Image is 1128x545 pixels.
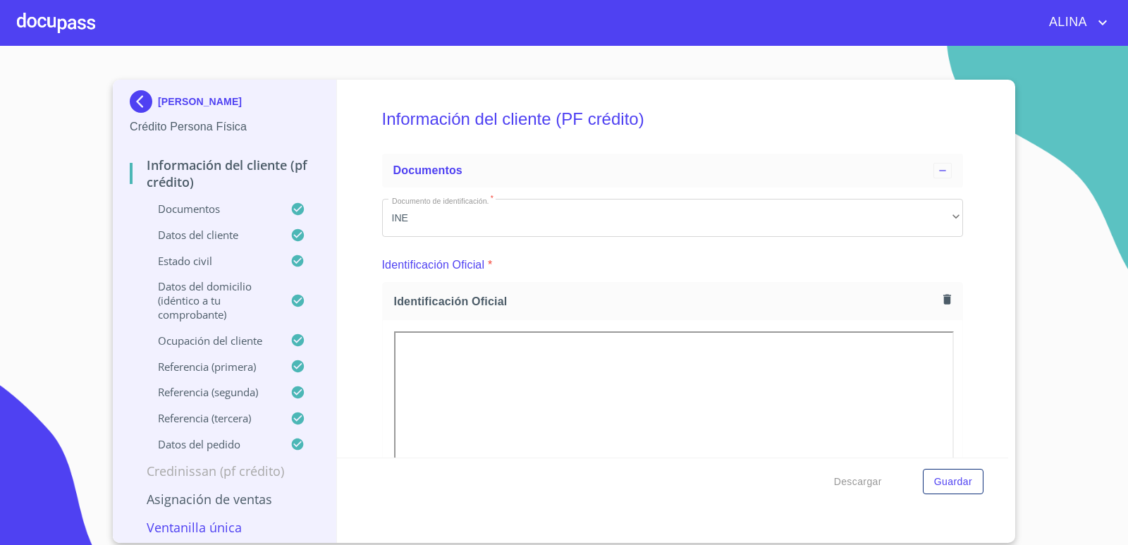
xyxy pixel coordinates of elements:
p: Identificación Oficial [382,257,485,274]
h5: Información del cliente (PF crédito) [382,90,964,148]
button: account of current user [1038,11,1111,34]
p: Documentos [130,202,290,216]
p: Referencia (tercera) [130,411,290,425]
button: Guardar [923,469,983,495]
p: Datos del pedido [130,437,290,451]
div: Documentos [382,154,964,188]
p: Crédito Persona Física [130,118,319,135]
span: Identificación Oficial [394,294,938,309]
div: INE [382,199,964,237]
p: Referencia (segunda) [130,385,290,399]
p: Credinissan (PF crédito) [130,463,319,479]
p: Datos del cliente [130,228,290,242]
img: Docupass spot blue [130,90,158,113]
span: Descargar [834,473,882,491]
p: Información del cliente (PF crédito) [130,157,319,190]
span: ALINA [1038,11,1094,34]
p: Estado Civil [130,254,290,268]
p: Referencia (primera) [130,360,290,374]
span: Guardar [934,473,972,491]
span: Documentos [393,164,462,176]
p: Ocupación del Cliente [130,333,290,348]
div: [PERSON_NAME] [130,90,319,118]
p: Ventanilla única [130,519,319,536]
p: [PERSON_NAME] [158,96,242,107]
button: Descargar [828,469,888,495]
p: Datos del domicilio (idéntico a tu comprobante) [130,279,290,322]
p: Asignación de Ventas [130,491,319,508]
